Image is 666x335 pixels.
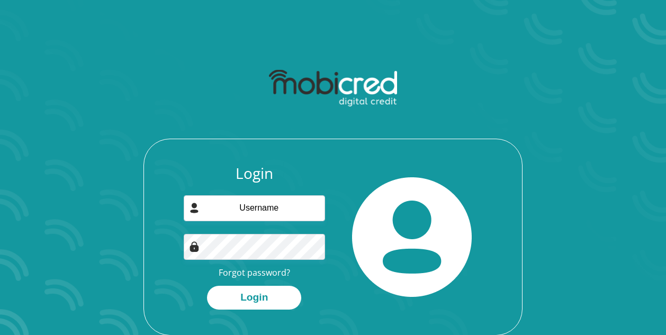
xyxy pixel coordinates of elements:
[184,195,326,221] input: Username
[184,165,326,183] h3: Login
[207,286,301,310] button: Login
[269,70,397,107] img: mobicred logo
[189,203,200,213] img: user-icon image
[219,267,290,278] a: Forgot password?
[189,241,200,252] img: Image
